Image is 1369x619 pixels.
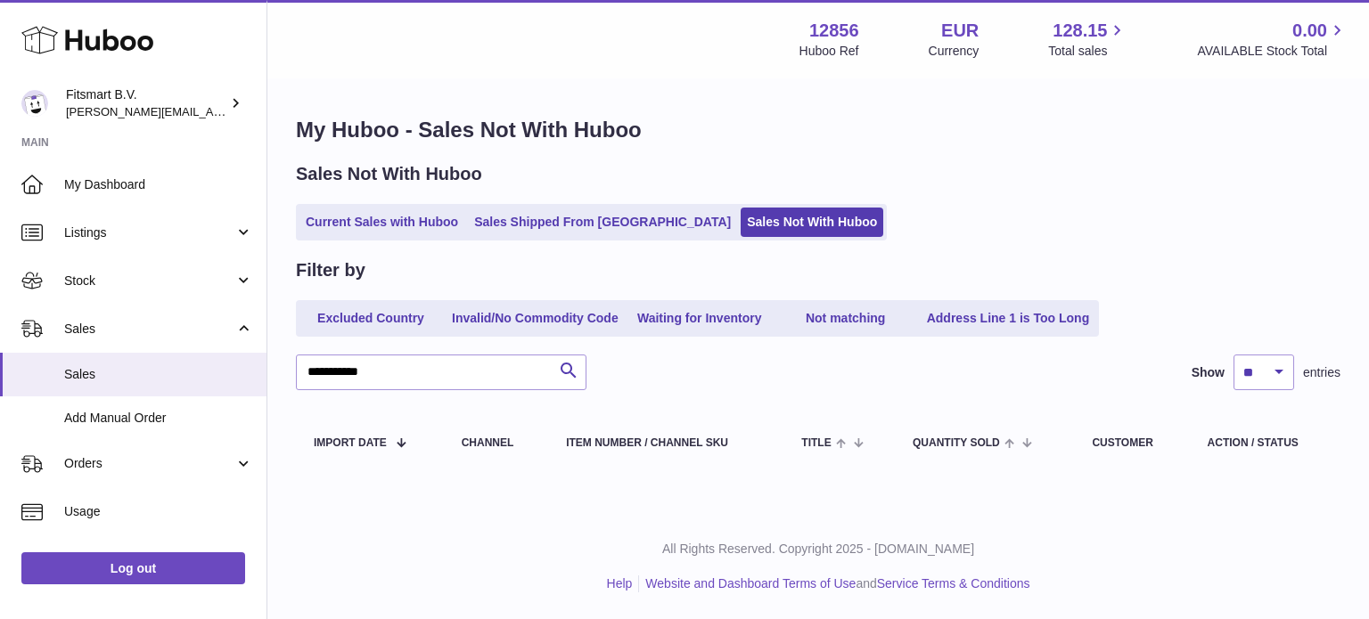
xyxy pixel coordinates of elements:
[775,304,917,333] a: Not matching
[64,366,253,383] span: Sales
[64,503,253,520] span: Usage
[913,437,1000,449] span: Quantity Sold
[1303,364,1340,381] span: entries
[741,208,883,237] a: Sales Not With Huboo
[64,455,234,472] span: Orders
[66,104,357,118] span: [PERSON_NAME][EMAIL_ADDRESS][DOMAIN_NAME]
[566,437,766,449] div: Item Number / Channel SKU
[282,541,1355,558] p: All Rights Reserved. Copyright 2025 - [DOMAIN_NAME]
[1192,364,1225,381] label: Show
[64,176,253,193] span: My Dashboard
[1208,437,1323,449] div: Action / Status
[809,19,859,43] strong: 12856
[314,437,387,449] span: Import date
[64,410,253,427] span: Add Manual Order
[64,224,234,241] span: Listings
[64,321,234,338] span: Sales
[299,304,442,333] a: Excluded Country
[64,273,234,289] span: Stock
[296,162,482,186] h2: Sales Not With Huboo
[628,304,771,333] a: Waiting for Inventory
[645,576,856,590] a: Website and Dashboard Terms of Use
[1048,19,1127,60] a: 128.15 Total sales
[639,575,1029,592] li: and
[941,19,979,43] strong: EUR
[1092,437,1171,449] div: Customer
[296,116,1340,144] h1: My Huboo - Sales Not With Huboo
[446,304,625,333] a: Invalid/No Commodity Code
[1292,19,1327,43] span: 0.00
[468,208,737,237] a: Sales Shipped From [GEOGRAPHIC_DATA]
[801,437,831,449] span: Title
[66,86,226,120] div: Fitsmart B.V.
[799,43,859,60] div: Huboo Ref
[299,208,464,237] a: Current Sales with Huboo
[1048,43,1127,60] span: Total sales
[296,258,365,282] h2: Filter by
[607,576,633,590] a: Help
[1197,19,1348,60] a: 0.00 AVAILABLE Stock Total
[1053,19,1107,43] span: 128.15
[21,552,245,584] a: Log out
[1197,43,1348,60] span: AVAILABLE Stock Total
[921,304,1096,333] a: Address Line 1 is Too Long
[462,437,531,449] div: Channel
[877,576,1030,590] a: Service Terms & Conditions
[21,90,48,117] img: jonathan@leaderoo.com
[929,43,980,60] div: Currency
